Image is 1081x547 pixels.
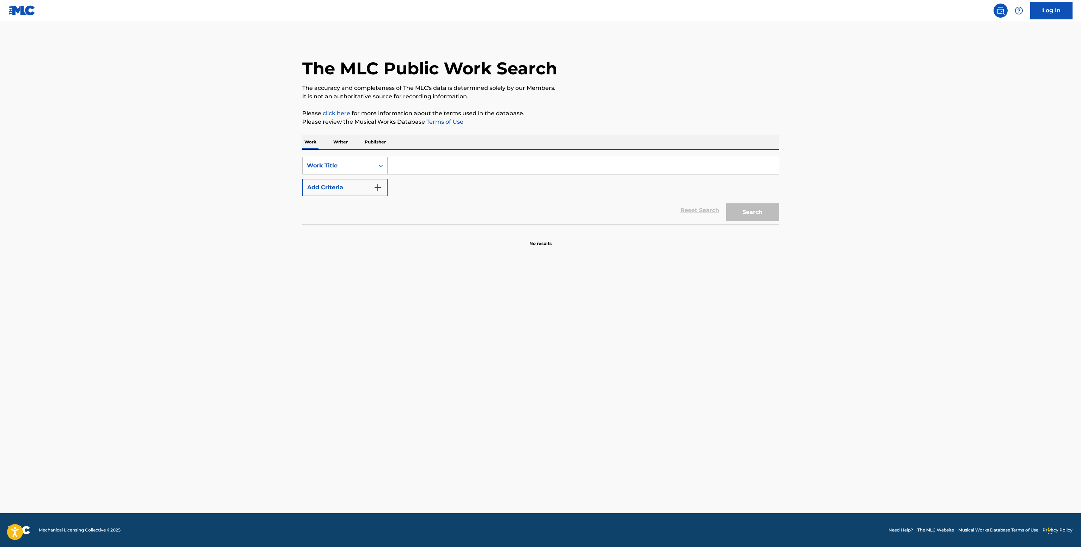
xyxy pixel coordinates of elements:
p: Writer [331,135,350,149]
a: Public Search [994,4,1008,18]
a: click here [323,110,350,117]
a: Terms of Use [425,118,463,125]
img: logo [8,526,30,534]
div: Help [1012,4,1026,18]
a: Musical Works Database Terms of Use [958,527,1038,533]
img: search [996,6,1005,15]
a: Privacy Policy [1043,527,1073,533]
button: Add Criteria [302,179,388,196]
span: Mechanical Licensing Collective © 2025 [39,527,121,533]
a: The MLC Website [917,527,954,533]
img: 9d2ae6d4665cec9f34b9.svg [374,183,382,192]
a: Log In [1030,2,1073,19]
a: Need Help? [888,527,913,533]
p: Please review the Musical Works Database [302,118,779,126]
div: Drag [1048,520,1052,541]
h1: The MLC Public Work Search [302,58,557,79]
form: Search Form [302,157,779,225]
img: help [1015,6,1023,15]
p: Work [302,135,318,149]
iframe: Chat Widget [1046,513,1081,547]
p: It is not an authoritative source for recording information. [302,92,779,101]
p: Please for more information about the terms used in the database. [302,109,779,118]
p: Publisher [363,135,388,149]
p: The accuracy and completeness of The MLC's data is determined solely by our Members. [302,84,779,92]
p: No results [529,232,552,247]
div: Work Title [307,161,370,170]
img: MLC Logo [8,5,36,16]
